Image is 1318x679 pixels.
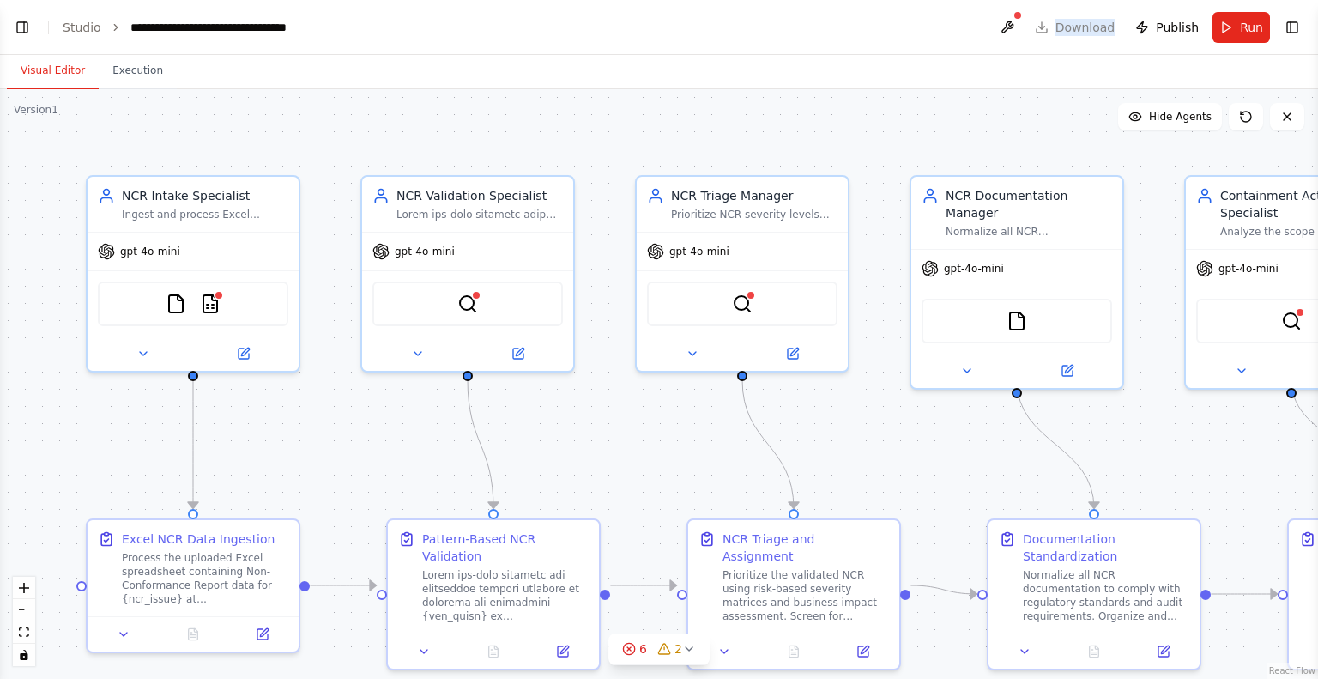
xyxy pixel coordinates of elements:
[608,634,710,665] button: 62
[166,294,186,314] img: FileReadTool
[1281,311,1302,331] img: QdrantVectorSearchTool
[396,187,563,204] div: NCR Validation Specialist
[386,518,601,670] div: Pattern-Based NCR ValidationLorem ips-dolo sitametc adi elitseddoe tempori utlabore et dolorema a...
[1023,530,1189,565] div: Documentation Standardization
[457,641,530,662] button: No output available
[1240,19,1263,36] span: Run
[1134,641,1193,662] button: Open in side panel
[1118,103,1222,130] button: Hide Agents
[1218,262,1279,276] span: gpt-4o-mini
[722,530,889,565] div: NCR Triage and Assignment
[13,599,35,621] button: zoom out
[669,245,729,258] span: gpt-4o-mini
[120,245,180,258] span: gpt-4o-mini
[987,518,1201,670] div: Documentation StandardizationNormalize all NCR documentation to comply with regulatory standards ...
[396,208,563,221] div: Lorem ips-dolo sitametc adip elitseddoe TEM incididu ut laboreetdo {mag_aliqu} enimadmini. Veni-q...
[744,343,841,364] button: Open in side panel
[13,577,35,666] div: React Flow controls
[1007,311,1027,331] img: FileReadTool
[1280,15,1304,39] button: Show right sidebar
[457,294,478,314] img: QdrantVectorSearchTool
[86,175,300,373] div: NCR Intake SpecialistIngest and process Excel spreadsheets containing Non-Conformance Report data...
[639,640,647,658] span: 6
[200,294,221,314] img: CSVSearchTool
[122,208,288,221] div: Ingest and process Excel spreadsheets containing Non-Conformance Report data for {ncr_issue} at {...
[533,641,592,662] button: Open in side panel
[122,551,288,606] div: Process the uploaded Excel spreadsheet containing Non-Conformance Report data for {ncr_issue} at ...
[122,187,288,204] div: NCR Intake Specialist
[195,343,292,364] button: Open in side panel
[157,624,230,645] button: No output available
[1211,585,1277,603] g: Edge from 37db454d-b84e-4330-8556-94a6028d4189 to ea64e717-535f-473e-9a73-cf15a4972ca6
[99,53,177,89] button: Execution
[184,379,202,508] g: Edge from 7fd0cdd9-d136-46c0-8ce7-0626e01d13ae to 71f41af3-4774-4d9e-92bc-c74b956ebaf1
[671,187,837,204] div: NCR Triage Manager
[686,518,901,670] div: NCR Triage and AssignmentPrioritize the validated NCR using risk-based severity matrices and busi...
[1212,12,1270,43] button: Run
[1019,361,1115,381] button: Open in side panel
[1058,641,1131,662] button: No output available
[674,640,682,658] span: 2
[360,175,575,373] div: NCR Validation SpecialistLorem ips-dolo sitametc adip elitseddoe TEM incididu ut laboreetdo {mag_...
[732,294,753,314] img: QdrantVectorSearchTool
[734,379,802,508] g: Edge from f9c3e864-cc2b-4ba3-b863-39898a38235b to 1a5f465e-ab8c-4e73-8fb4-bf295bff20f8
[469,343,566,364] button: Open in side panel
[310,577,376,594] g: Edge from 71f41af3-4774-4d9e-92bc-c74b956ebaf1 to b9a827d7-78c6-4dac-842e-e6d58b58a937
[635,175,849,373] div: NCR Triage ManagerPrioritize NCR severity levels using risk-based matrices, identify and flag dup...
[722,568,889,623] div: Prioritize the validated NCR using risk-based severity matrices and business impact assessment. S...
[63,19,323,36] nav: breadcrumb
[946,225,1112,239] div: Normalize all NCR documentation to regulatory standards, attach relevant files and evidence, and ...
[422,568,589,623] div: Lorem ips-dolo sitametc adi elitseddoe tempori utlabore et dolorema ali enimadmini {ven_quisn} ex...
[1128,12,1206,43] button: Publish
[910,175,1124,390] div: NCR Documentation ManagerNormalize all NCR documentation to regulatory standards, attach relevant...
[1156,19,1199,36] span: Publish
[233,624,292,645] button: Open in side panel
[7,53,99,89] button: Visual Editor
[14,103,58,117] div: Version 1
[13,644,35,666] button: toggle interactivity
[910,577,976,603] g: Edge from 1a5f465e-ab8c-4e73-8fb4-bf295bff20f8 to 37db454d-b84e-4330-8556-94a6028d4189
[671,208,837,221] div: Prioritize NCR severity levels using risk-based matrices, identify and flag duplicate issues, and...
[946,187,1112,221] div: NCR Documentation Manager
[395,245,455,258] span: gpt-4o-mini
[10,15,34,39] button: Show left sidebar
[610,577,676,594] g: Edge from b9a827d7-78c6-4dac-842e-e6d58b58a937 to 1a5f465e-ab8c-4e73-8fb4-bf295bff20f8
[122,530,275,548] div: Excel NCR Data Ingestion
[13,621,35,644] button: fit view
[1149,110,1212,124] span: Hide Agents
[422,530,589,565] div: Pattern-Based NCR Validation
[944,262,1004,276] span: gpt-4o-mini
[833,641,892,662] button: Open in side panel
[1269,666,1315,676] a: React Flow attribution
[758,641,831,662] button: No output available
[1008,379,1103,508] g: Edge from 00f381af-e569-4764-8381-ea613e047a29 to 37db454d-b84e-4330-8556-94a6028d4189
[459,379,502,508] g: Edge from 08265bb4-2354-404e-9650-6c8cb39845ed to b9a827d7-78c6-4dac-842e-e6d58b58a937
[1023,568,1189,623] div: Normalize all NCR documentation to comply with regulatory standards and audit requirements. Organ...
[86,518,300,653] div: Excel NCR Data IngestionProcess the uploaded Excel spreadsheet containing Non-Conformance Report ...
[63,21,101,34] a: Studio
[13,577,35,599] button: zoom in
